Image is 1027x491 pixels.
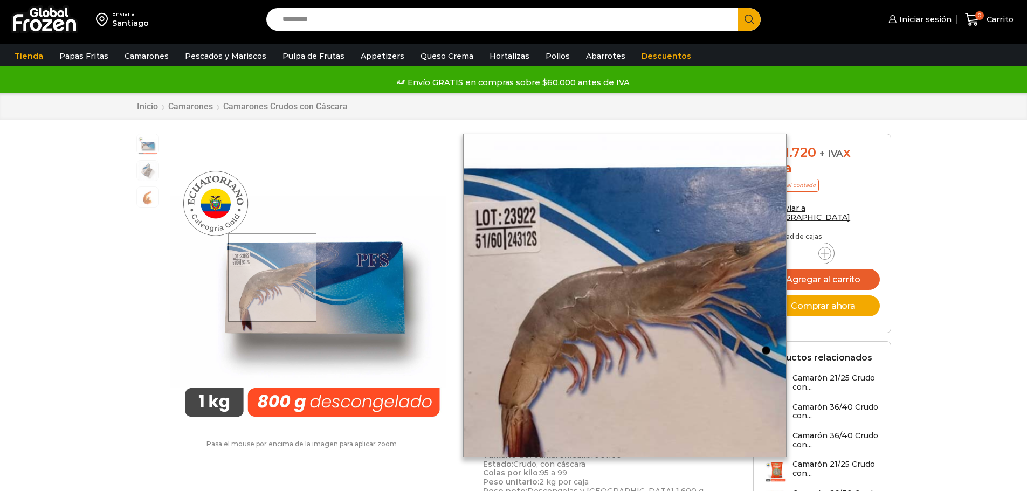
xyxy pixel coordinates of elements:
a: Camarón 36/40 Crudo con... [764,431,880,454]
a: Pescados y Mariscos [180,46,272,66]
div: Santiago [112,18,149,29]
h2: Productos relacionados [764,352,872,363]
a: Inicio [136,101,158,112]
a: Tienda [9,46,49,66]
span: 0 [975,11,984,20]
a: Iniciar sesión [886,9,952,30]
a: Hortalizas [484,46,535,66]
span: Carrito [984,14,1014,25]
button: Agregar al carrito [764,269,880,290]
h3: Camarón 36/40 Crudo con... [792,431,880,449]
h3: Camarón 21/25 Crudo con... [792,460,880,478]
a: Camarones [168,101,213,112]
a: Descuentos [636,46,697,66]
strong: Estado: [483,459,513,469]
a: 0 Carrito [962,7,1016,32]
p: Cantidad de cajas [764,233,880,240]
span: camarón ecuatoriano [137,134,158,156]
input: Product quantity [789,246,810,261]
a: Camarón 21/25 Crudo con... [764,374,880,397]
a: Pollos [540,46,575,66]
a: Abarrotes [581,46,631,66]
img: address-field-icon.svg [96,10,112,29]
a: Camarones Crudos con Cáscara [223,101,348,112]
h3: Camarón 36/40 Crudo con... [792,403,880,421]
strong: Peso unitario: [483,477,539,487]
button: Comprar ahora [764,295,880,316]
a: Appetizers [355,46,410,66]
strong: Colas por kilo: [483,468,540,478]
h3: Camarón 21/25 Crudo con... [792,374,880,392]
button: Search button [738,8,761,31]
nav: Breadcrumb [136,101,348,112]
span: Iniciar sesión [897,14,952,25]
a: Camarón 36/40 Crudo con... [764,403,880,426]
span: camaron-con-cascara [137,187,158,209]
a: Queso Crema [415,46,479,66]
a: Pulpa de Frutas [277,46,350,66]
div: Enviar a [112,10,149,18]
bdi: 131.720 [764,144,816,160]
div: x caja [764,145,880,176]
span: + IVA [819,148,843,159]
a: Camarones [119,46,174,66]
p: Precio al contado [764,179,819,192]
a: Enviar a [GEOGRAPHIC_DATA] [764,203,851,222]
a: Camarón 21/25 Crudo con... [764,460,880,483]
span: Caja camarón [137,161,158,182]
p: Pasa el mouse por encima de la imagen para aplicar zoom [136,440,467,448]
a: Papas Fritas [54,46,114,66]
